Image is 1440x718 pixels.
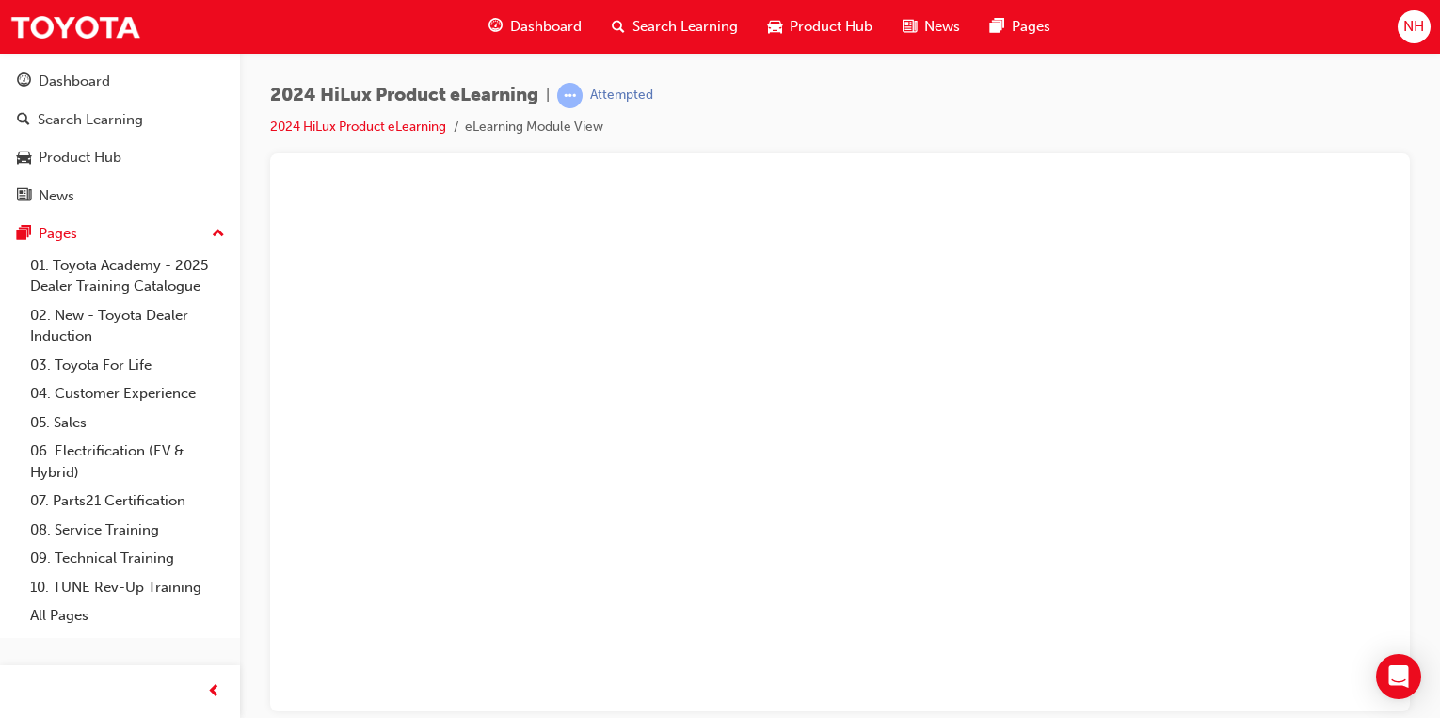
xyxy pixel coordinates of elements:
[8,216,232,251] button: Pages
[8,64,232,99] a: Dashboard
[1376,654,1421,699] div: Open Intercom Messenger
[23,408,232,438] a: 05. Sales
[590,87,653,104] div: Attempted
[23,301,232,351] a: 02. New - Toyota Dealer Induction
[597,8,753,46] a: search-iconSearch Learning
[632,16,738,38] span: Search Learning
[270,119,446,135] a: 2024 HiLux Product eLearning
[17,73,31,90] span: guage-icon
[17,112,30,129] span: search-icon
[23,379,232,408] a: 04. Customer Experience
[1012,16,1050,38] span: Pages
[212,222,225,247] span: up-icon
[17,150,31,167] span: car-icon
[17,226,31,243] span: pages-icon
[8,140,232,175] a: Product Hub
[510,16,582,38] span: Dashboard
[23,601,232,630] a: All Pages
[488,15,503,39] span: guage-icon
[23,544,232,573] a: 09. Technical Training
[23,351,232,380] a: 03. Toyota For Life
[768,15,782,39] span: car-icon
[473,8,597,46] a: guage-iconDashboard
[546,85,550,106] span: |
[8,60,232,216] button: DashboardSearch LearningProduct HubNews
[975,8,1065,46] a: pages-iconPages
[1403,16,1424,38] span: NH
[39,71,110,92] div: Dashboard
[23,487,232,516] a: 07. Parts21 Certification
[17,188,31,205] span: news-icon
[23,573,232,602] a: 10. TUNE Rev-Up Training
[39,147,121,168] div: Product Hub
[557,83,583,108] span: learningRecordVerb_ATTEMPT-icon
[38,109,143,131] div: Search Learning
[23,516,232,545] a: 08. Service Training
[23,437,232,487] a: 06. Electrification (EV & Hybrid)
[465,117,603,138] li: eLearning Module View
[612,15,625,39] span: search-icon
[888,8,975,46] a: news-iconNews
[924,16,960,38] span: News
[8,179,232,214] a: News
[753,8,888,46] a: car-iconProduct Hub
[9,6,141,48] img: Trak
[270,85,538,106] span: 2024 HiLux Product eLearning
[990,15,1004,39] span: pages-icon
[903,15,917,39] span: news-icon
[23,251,232,301] a: 01. Toyota Academy - 2025 Dealer Training Catalogue
[8,103,232,137] a: Search Learning
[39,185,74,207] div: News
[207,680,221,704] span: prev-icon
[1398,10,1431,43] button: NH
[39,223,77,245] div: Pages
[790,16,872,38] span: Product Hub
